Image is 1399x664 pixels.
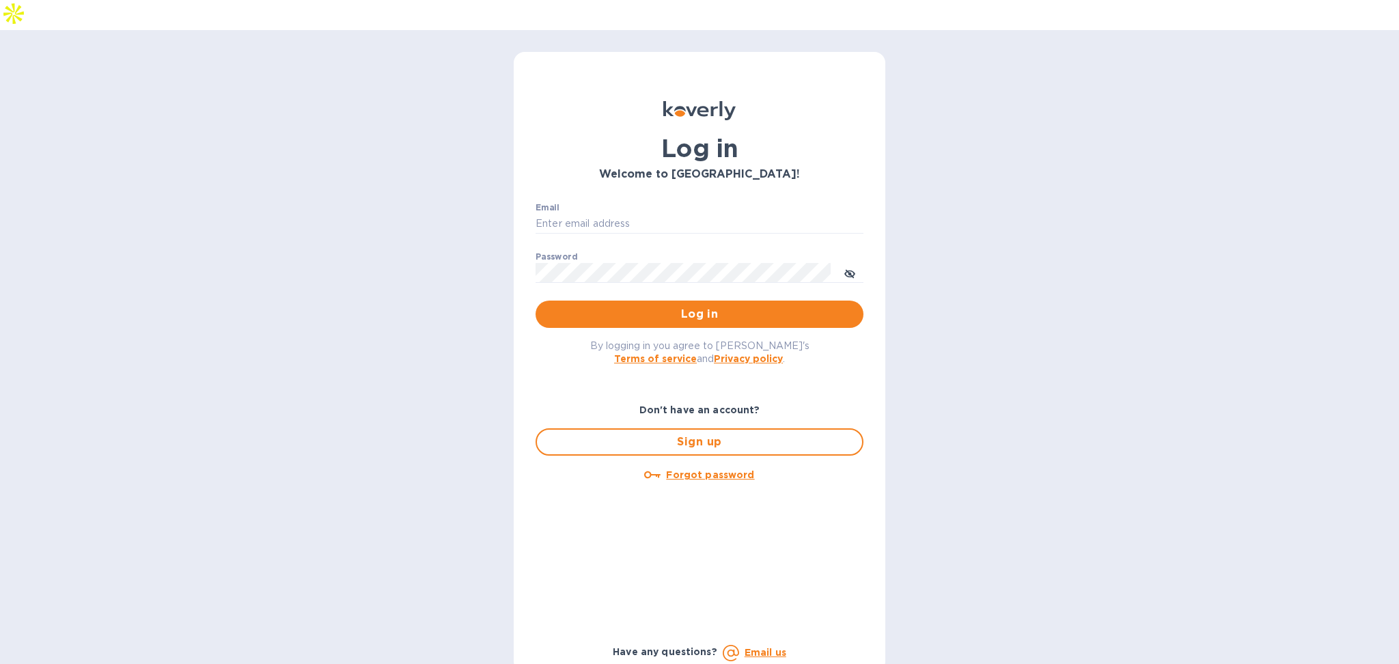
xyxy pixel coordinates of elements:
h3: Welcome to [GEOGRAPHIC_DATA]! [536,168,863,181]
b: Don't have an account? [639,404,760,415]
a: Terms of service [614,353,697,364]
img: Koverly [663,101,736,120]
a: Privacy policy [714,353,783,364]
button: Log in [536,301,863,328]
span: Log in [546,306,853,322]
button: Sign up [536,428,863,456]
button: toggle password visibility [836,259,863,286]
span: By logging in you agree to [PERSON_NAME]'s and . [590,340,809,364]
input: Enter email address [536,214,863,234]
u: Forgot password [666,469,754,480]
a: Email us [745,647,786,658]
span: Sign up [548,434,851,450]
label: Password [536,253,577,261]
h1: Log in [536,134,863,163]
b: Have any questions? [613,646,717,657]
label: Email [536,204,559,212]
